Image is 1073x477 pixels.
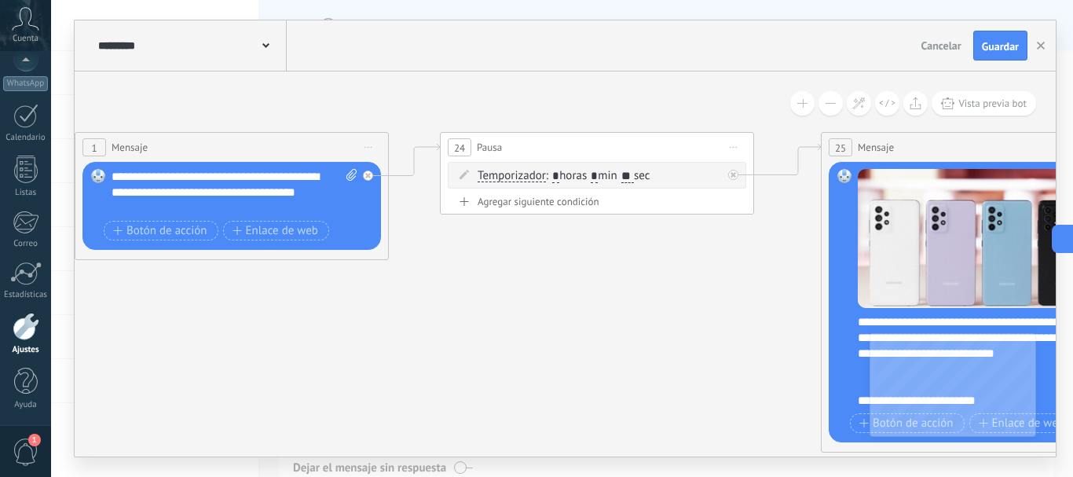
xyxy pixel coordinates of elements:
[958,97,1027,110] span: Vista previa bot
[91,141,97,155] span: 1
[3,290,49,300] div: Estadísticas
[546,168,650,183] span: : horas min sec
[921,39,961,53] span: Cancelar
[3,133,49,143] div: Calendario
[3,239,49,249] div: Correo
[104,221,218,240] button: Botón de acción
[223,221,329,240] button: Enlace de web
[3,76,48,91] div: WhatsApp
[973,31,1027,61] button: Guardar
[3,400,49,410] div: Ayuda
[477,140,502,155] span: Pausa
[448,195,746,208] div: Agregar siguiente condición
[454,141,465,155] span: 24
[835,141,846,155] span: 25
[850,413,965,433] button: Botón de acción
[859,417,954,430] span: Botón de acción
[3,345,49,355] div: Ajustes
[28,434,41,446] span: 1
[112,140,148,155] span: Mensaje
[982,41,1019,52] span: Guardar
[915,34,968,57] button: Cancelar
[113,225,207,237] span: Botón de acción
[478,170,546,182] span: Temporizador
[932,91,1036,116] button: Vista previa bot
[858,140,894,155] span: Mensaje
[233,225,318,237] span: Enlace de web
[13,34,38,44] span: Cuenta
[3,188,49,198] div: Listas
